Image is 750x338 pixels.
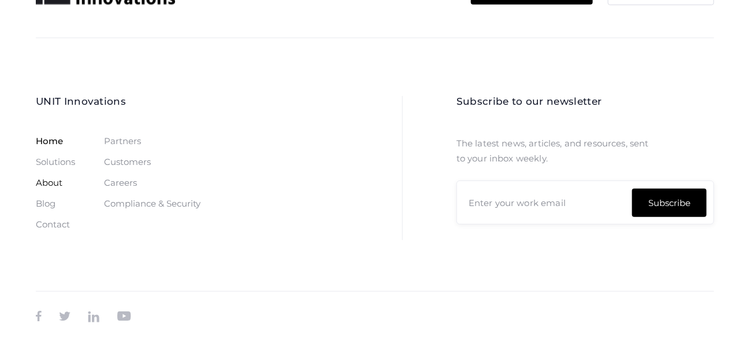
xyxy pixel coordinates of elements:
[456,136,659,166] p: The latest news, articles, and resources, sent to your inbox weekly.
[117,308,131,325] a: 
[36,220,70,229] a: Contact
[104,137,141,146] a: Partners
[456,181,714,225] input: Enter your work email
[36,137,63,146] a: Home
[456,181,714,225] form: Newsletter Form
[692,282,750,338] iframe: Chat Widget
[88,308,99,325] a: 
[36,96,201,107] h2: UNIT Innovations
[104,157,151,167] a: Customers
[104,178,137,188] a: Careers
[36,157,75,167] a: Solutions
[59,308,70,325] a: 
[104,199,201,208] a: Compliance & Security
[632,189,707,217] input: Subscribe
[36,308,42,325] a: 
[456,96,714,107] h2: Subscribe to our newsletter
[36,178,62,188] a: About
[36,199,55,208] a: Blog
